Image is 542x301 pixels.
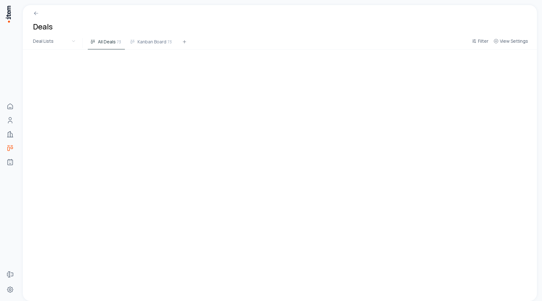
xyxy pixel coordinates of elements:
a: Companies [4,128,16,141]
a: Agents [4,156,16,168]
span: Filter [478,38,488,44]
a: Settings [4,283,16,296]
span: Kanban Board [138,39,166,45]
a: Home [4,100,16,113]
button: All Deals73 [88,38,125,49]
span: View Settings [500,38,528,44]
button: View Settings [491,37,531,49]
a: Contacts [4,114,16,127]
span: All Deals [98,39,116,45]
a: deals [4,142,16,154]
button: Filter [469,37,491,49]
h1: Deals [33,22,53,32]
span: 73 [117,39,121,45]
button: Kanban Board73 [127,38,176,49]
span: 73 [168,39,172,45]
a: Forms [4,268,16,281]
img: Item Brain Logo [5,5,11,23]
